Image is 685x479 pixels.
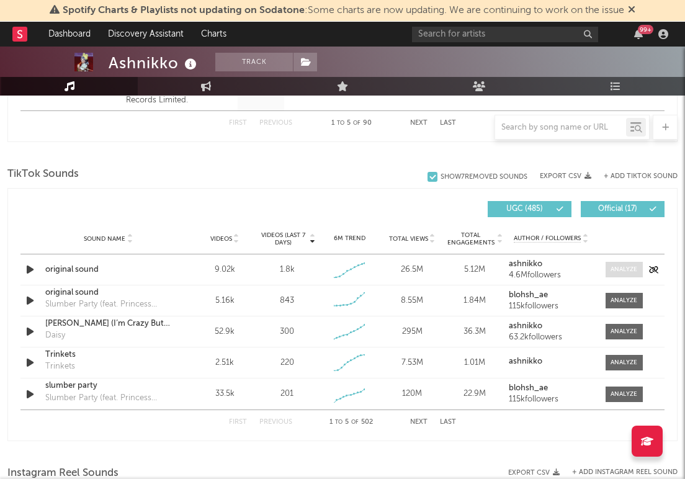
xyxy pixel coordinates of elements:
[384,264,441,276] div: 26.5M
[591,173,678,180] button: + Add TikTok Sound
[509,260,542,268] strong: ashnikko
[197,264,253,276] div: 9.02k
[384,295,441,307] div: 8.55M
[7,167,79,182] span: TikTok Sounds
[259,419,292,426] button: Previous
[440,419,456,426] button: Last
[509,260,593,269] a: ashnikko
[210,235,232,243] span: Videos
[45,349,172,361] a: Trinkets
[45,298,172,311] div: Slumber Party (feat. Princess Nokia)
[412,27,598,42] input: Search for artists
[389,235,428,243] span: Total Views
[509,271,593,280] div: 4.6M followers
[335,419,342,425] span: to
[280,264,295,276] div: 1.8k
[259,231,308,246] span: Videos (last 7 days)
[509,322,593,331] a: ashnikko
[446,357,503,369] div: 1.01M
[446,295,503,307] div: 1.84M
[229,419,247,426] button: First
[495,123,626,133] input: Search by song name or URL
[99,22,192,47] a: Discovery Assistant
[384,388,441,400] div: 120M
[45,318,172,330] a: [PERSON_NAME] (I’m Crazy But You Like That)
[384,357,441,369] div: 7.53M
[509,333,593,342] div: 63.2k followers
[488,201,571,217] button: UGC(485)
[540,172,591,180] button: Export CSV
[410,419,428,426] button: Next
[509,384,548,392] strong: blohsh_ae
[581,201,665,217] button: Official(17)
[441,173,527,181] div: Show 7 Removed Sounds
[197,326,253,338] div: 52.9k
[628,6,635,16] span: Dismiss
[514,235,581,243] span: Author / Followers
[321,234,378,243] div: 6M Trend
[446,388,503,400] div: 22.9M
[604,173,678,180] button: + Add TikTok Sound
[508,469,560,477] button: Export CSV
[446,231,495,246] span: Total Engagements
[509,291,548,299] strong: blohsh_ae
[589,205,646,213] span: Official ( 17 )
[197,295,253,307] div: 5.16k
[509,395,593,404] div: 115k followers
[634,29,643,39] button: 99+
[509,322,542,330] strong: ashnikko
[509,291,593,300] a: blohsh_ae
[45,287,172,299] a: original sound
[45,360,75,373] div: Trinkets
[446,326,503,338] div: 36.3M
[509,357,542,365] strong: ashnikko
[509,302,593,311] div: 115k followers
[509,357,593,366] a: ashnikko
[351,419,359,425] span: of
[197,357,253,369] div: 2.51k
[45,264,172,276] a: original sound
[45,329,65,342] div: Daisy
[317,415,385,430] div: 1 5 502
[280,388,293,400] div: 201
[638,25,653,34] div: 99 +
[215,53,293,71] button: Track
[496,205,553,213] span: UGC ( 485 )
[192,22,235,47] a: Charts
[509,384,593,393] a: blohsh_ae
[45,392,172,405] div: Slumber Party (feat. Princess Nokia)
[280,295,294,307] div: 843
[63,6,305,16] span: Spotify Charts & Playlists not updating on Sodatone
[560,469,678,476] div: + Add Instagram Reel Sound
[40,22,99,47] a: Dashboard
[280,357,294,369] div: 220
[63,6,624,16] span: : Some charts are now updating. We are continuing to work on the issue
[84,235,125,243] span: Sound Name
[446,264,503,276] div: 5.12M
[384,326,441,338] div: 295M
[280,326,294,338] div: 300
[109,53,200,73] div: Ashnikko
[45,380,172,392] a: slumber party
[197,388,253,400] div: 33.5k
[572,469,678,476] button: + Add Instagram Reel Sound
